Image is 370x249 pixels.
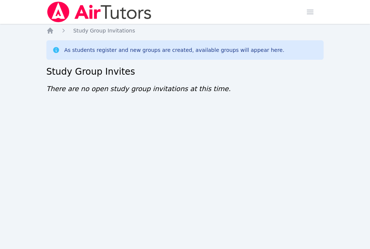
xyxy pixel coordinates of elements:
[46,85,231,93] span: There are no open study group invitations at this time.
[73,27,135,34] a: Study Group Invitations
[46,66,324,78] h2: Study Group Invites
[46,1,152,22] img: Air Tutors
[46,27,324,34] nav: Breadcrumb
[64,46,284,54] div: As students register and new groups are created, available groups will appear here.
[73,28,135,34] span: Study Group Invitations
